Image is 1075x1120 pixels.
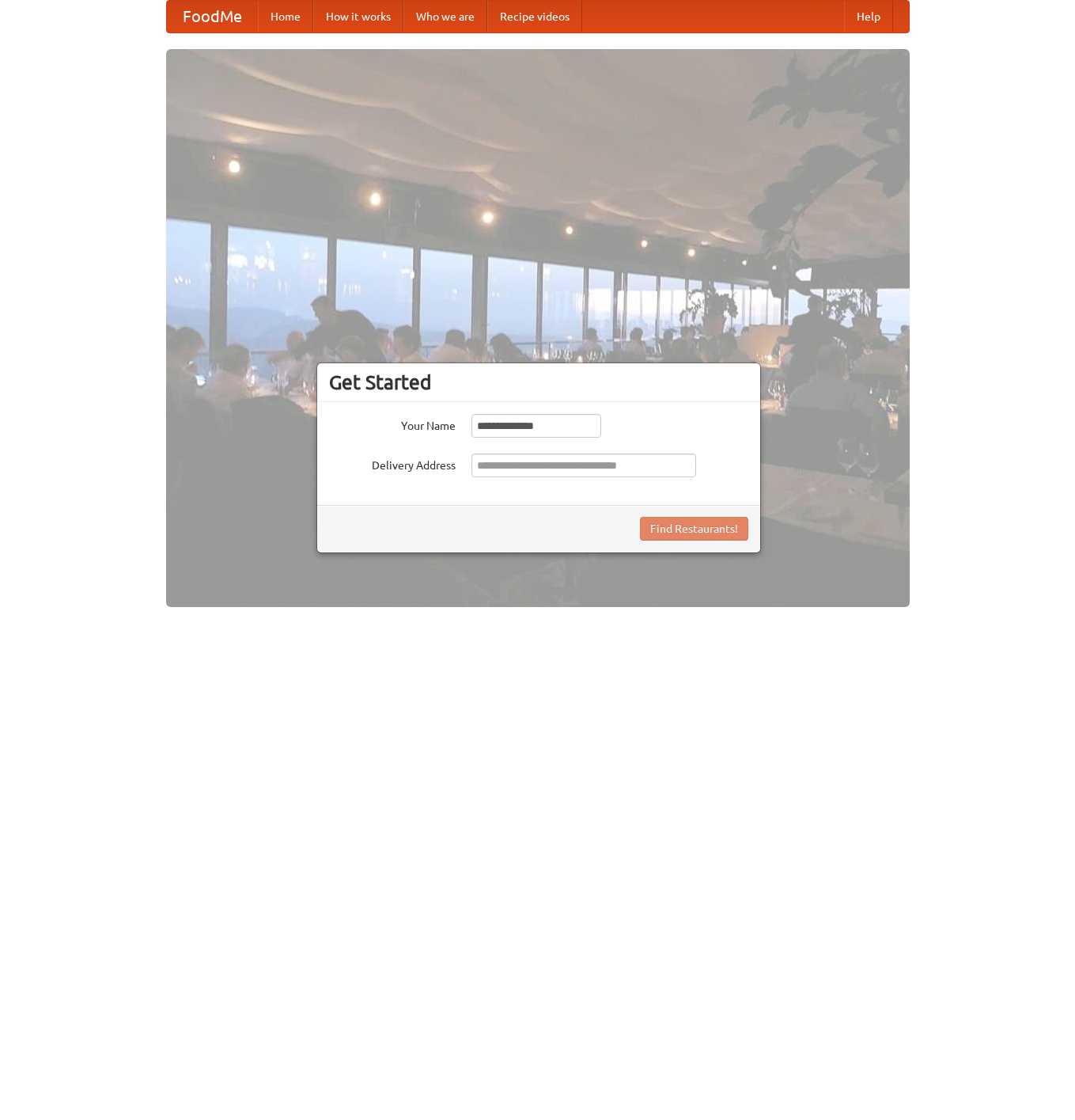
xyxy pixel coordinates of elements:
[329,370,748,394] h3: Get Started
[844,1,893,32] a: Help
[329,414,456,434] label: Your Name
[329,454,456,473] label: Delivery Address
[258,1,313,32] a: Home
[167,1,258,32] a: FoodMe
[403,1,487,32] a: Who we are
[313,1,403,32] a: How it works
[487,1,582,32] a: Recipe videos
[640,517,748,541] button: Find Restaurants!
